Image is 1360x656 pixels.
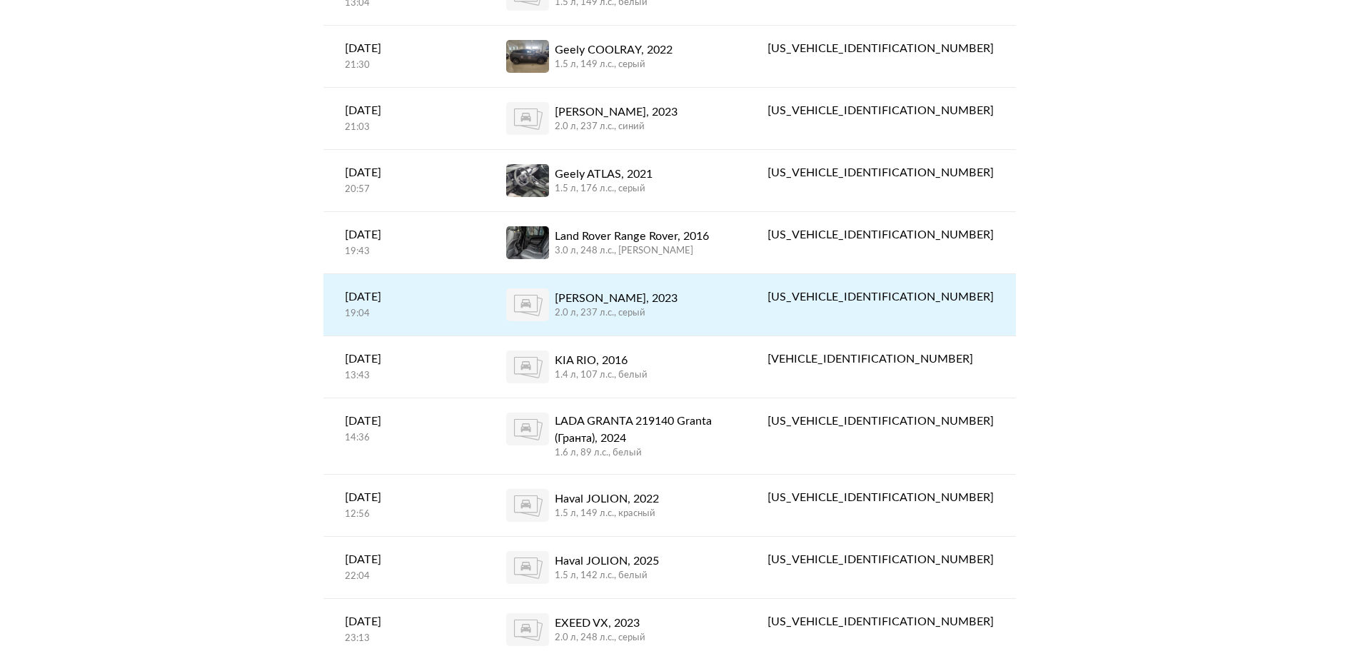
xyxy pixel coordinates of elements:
[323,26,485,86] a: [DATE]21:30
[746,150,1015,196] a: [US_VEHICLE_IDENTIFICATION_NUMBER]
[345,40,463,57] div: [DATE]
[345,432,463,445] div: 14:36
[746,599,1015,645] a: [US_VEHICLE_IDENTIFICATION_NUMBER]
[767,40,994,57] div: [US_VEHICLE_IDENTIFICATION_NUMBER]
[345,226,463,243] div: [DATE]
[345,570,463,583] div: 22:04
[555,570,659,582] div: 1.5 л, 142 л.c., белый
[555,228,709,245] div: Land Rover Range Rover, 2016
[323,475,485,535] a: [DATE]12:56
[555,352,648,369] div: KIA RIO, 2016
[485,475,747,536] a: Haval JOLION, 20221.5 л, 149 л.c., красный
[555,307,678,320] div: 2.0 л, 237 л.c., серый
[345,551,463,568] div: [DATE]
[555,166,653,183] div: Geely ATLAS, 2021
[767,350,994,368] div: [VEHICLE_IDENTIFICATION_NUMBER]
[555,104,678,121] div: [PERSON_NAME], 2023
[323,88,485,148] a: [DATE]21:03
[345,59,463,72] div: 21:30
[555,552,659,570] div: Haval JOLION, 2025
[767,551,994,568] div: [US_VEHICLE_IDENTIFICATION_NUMBER]
[555,59,673,71] div: 1.5 л, 149 л.c., серый
[555,447,725,460] div: 1.6 л, 89 л.c., белый
[555,245,709,258] div: 3.0 л, 248 л.c., [PERSON_NAME]
[323,212,485,273] a: [DATE]19:43
[767,164,994,181] div: [US_VEHICLE_IDENTIFICATION_NUMBER]
[323,398,485,459] a: [DATE]14:36
[767,413,994,430] div: [US_VEHICLE_IDENTIFICATION_NUMBER]
[746,274,1015,320] a: [US_VEHICLE_IDENTIFICATION_NUMBER]
[485,336,747,398] a: KIA RIO, 20161.4 л, 107 л.c., белый
[323,274,485,335] a: [DATE]19:04
[323,150,485,211] a: [DATE]20:57
[555,615,645,632] div: EXEED VX, 2023
[767,613,994,630] div: [US_VEHICLE_IDENTIFICATION_NUMBER]
[345,121,463,134] div: 21:03
[485,537,747,598] a: Haval JOLION, 20251.5 л, 142 л.c., белый
[345,308,463,321] div: 19:04
[555,41,673,59] div: Geely COOLRAY, 2022
[746,475,1015,520] a: [US_VEHICLE_IDENTIFICATION_NUMBER]
[746,88,1015,133] a: [US_VEHICLE_IDENTIFICATION_NUMBER]
[485,212,747,273] a: Land Rover Range Rover, 20163.0 л, 248 л.c., [PERSON_NAME]
[555,121,678,133] div: 2.0 л, 237 л.c., синий
[345,183,463,196] div: 20:57
[485,398,747,474] a: LADA GRANTA 219140 Granta (Гранта), 20241.6 л, 89 л.c., белый
[746,26,1015,71] a: [US_VEHICLE_IDENTIFICATION_NUMBER]
[555,413,725,447] div: LADA GRANTA 219140 Granta (Гранта), 2024
[323,336,485,397] a: [DATE]13:43
[323,537,485,597] a: [DATE]22:04
[345,613,463,630] div: [DATE]
[767,102,994,119] div: [US_VEHICLE_IDENTIFICATION_NUMBER]
[746,537,1015,582] a: [US_VEHICLE_IDENTIFICATION_NUMBER]
[345,288,463,306] div: [DATE]
[555,490,659,508] div: Haval JOLION, 2022
[485,88,747,149] a: [PERSON_NAME], 20232.0 л, 237 л.c., синий
[345,350,463,368] div: [DATE]
[555,183,653,196] div: 1.5 л, 176 л.c., серый
[345,246,463,258] div: 19:43
[555,508,659,520] div: 1.5 л, 149 л.c., красный
[555,290,678,307] div: [PERSON_NAME], 2023
[485,26,747,87] a: Geely COOLRAY, 20221.5 л, 149 л.c., серый
[345,489,463,506] div: [DATE]
[767,288,994,306] div: [US_VEHICLE_IDENTIFICATION_NUMBER]
[485,150,747,211] a: Geely ATLAS, 20211.5 л, 176 л.c., серый
[555,369,648,382] div: 1.4 л, 107 л.c., белый
[345,164,463,181] div: [DATE]
[555,632,645,645] div: 2.0 л, 248 л.c., серый
[767,226,994,243] div: [US_VEHICLE_IDENTIFICATION_NUMBER]
[345,102,463,119] div: [DATE]
[767,489,994,506] div: [US_VEHICLE_IDENTIFICATION_NUMBER]
[345,370,463,383] div: 13:43
[485,274,747,335] a: [PERSON_NAME], 20232.0 л, 237 л.c., серый
[345,508,463,521] div: 12:56
[345,413,463,430] div: [DATE]
[746,398,1015,444] a: [US_VEHICLE_IDENTIFICATION_NUMBER]
[746,212,1015,258] a: [US_VEHICLE_IDENTIFICATION_NUMBER]
[746,336,1015,382] a: [VEHICLE_IDENTIFICATION_NUMBER]
[345,632,463,645] div: 23:13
